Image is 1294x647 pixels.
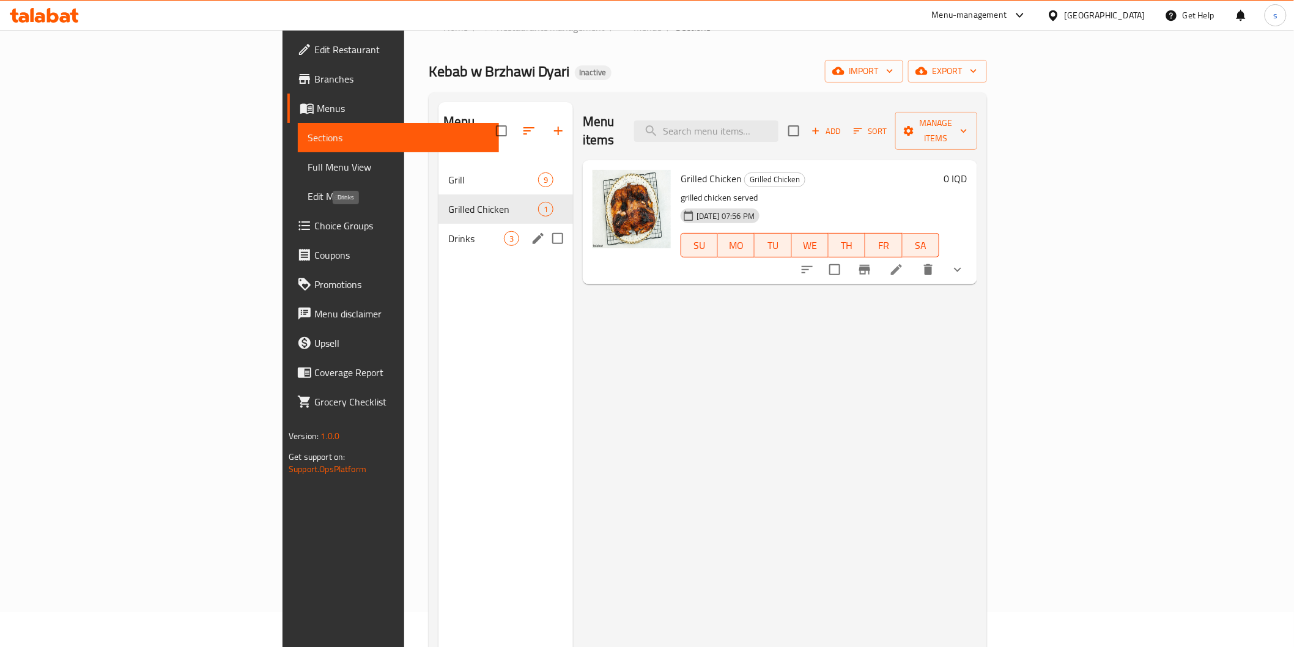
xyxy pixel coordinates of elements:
[308,130,489,145] span: Sections
[314,72,489,86] span: Branches
[870,237,897,254] span: FR
[903,233,939,257] button: SA
[287,358,498,387] a: Coverage Report
[744,172,805,187] div: Grilled Chicken
[718,233,755,257] button: MO
[681,169,742,188] span: Grilled Chicken
[539,204,553,215] span: 1
[314,277,489,292] span: Promotions
[755,233,791,257] button: TU
[834,237,860,254] span: TH
[686,237,713,254] span: SU
[314,336,489,350] span: Upsell
[829,233,865,257] button: TH
[539,174,553,186] span: 9
[448,202,538,216] span: Grilled Chicken
[287,387,498,416] a: Grocery Checklist
[792,233,829,257] button: WE
[438,224,573,253] div: Drinks3edit
[482,20,605,35] a: Restaurants management
[1273,9,1277,22] span: s
[575,65,612,80] div: Inactive
[681,233,718,257] button: SU
[797,237,824,254] span: WE
[289,449,345,465] span: Get support on:
[944,170,967,187] h6: 0 IQD
[634,120,778,142] input: search
[287,94,498,123] a: Menus
[287,35,498,64] a: Edit Restaurant
[544,116,573,146] button: Add section
[619,20,662,35] a: Menus
[438,194,573,224] div: Grilled Chicken1
[429,20,987,35] nav: breadcrumb
[889,262,904,277] a: Edit menu item
[289,461,366,477] a: Support.OpsPlatform
[489,118,514,144] span: Select all sections
[497,20,605,35] span: Restaurants management
[529,229,547,248] button: edit
[298,152,498,182] a: Full Menu View
[610,20,615,35] li: /
[308,189,489,204] span: Edit Menu
[538,172,553,187] div: items
[760,237,786,254] span: TU
[950,262,965,277] svg: Show Choices
[287,64,498,94] a: Branches
[854,124,887,138] span: Sort
[514,116,544,146] span: Sort sections
[850,255,879,284] button: Branch-specific-item
[895,112,977,150] button: Manage items
[932,8,1007,23] div: Menu-management
[314,248,489,262] span: Coupons
[287,299,498,328] a: Menu disclaimer
[317,101,489,116] span: Menus
[943,255,972,284] button: show more
[908,60,987,83] button: export
[289,428,319,444] span: Version:
[314,365,489,380] span: Coverage Report
[914,255,943,284] button: delete
[287,211,498,240] a: Choice Groups
[723,237,750,254] span: MO
[538,202,553,216] div: items
[851,122,890,141] button: Sort
[807,122,846,141] span: Add item
[504,231,519,246] div: items
[667,20,671,35] li: /
[575,67,612,78] span: Inactive
[918,64,977,79] span: export
[314,394,489,409] span: Grocery Checklist
[287,328,498,358] a: Upsell
[308,160,489,174] span: Full Menu View
[438,160,573,258] nav: Menu sections
[593,170,671,248] img: Grilled Chicken
[908,237,934,254] span: SA
[298,182,498,211] a: Edit Menu
[314,306,489,321] span: Menu disclaimer
[438,165,573,194] div: Grill9
[793,255,822,284] button: sort-choices
[505,233,519,245] span: 3
[835,64,893,79] span: import
[448,172,538,187] div: Grill
[822,257,848,283] span: Select to update
[781,118,807,144] span: Select section
[298,123,498,152] a: Sections
[448,231,504,246] span: Drinks
[681,190,939,205] p: grilled chicken served
[287,270,498,299] a: Promotions
[314,42,489,57] span: Edit Restaurant
[287,240,498,270] a: Coupons
[321,428,340,444] span: 1.0.0
[846,122,895,141] span: Sort items
[676,20,711,35] span: Sections
[865,233,902,257] button: FR
[825,60,903,83] button: import
[745,172,805,187] span: Grilled Chicken
[634,20,662,35] span: Menus
[905,116,967,146] span: Manage items
[810,124,843,138] span: Add
[1065,9,1145,22] div: [GEOGRAPHIC_DATA]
